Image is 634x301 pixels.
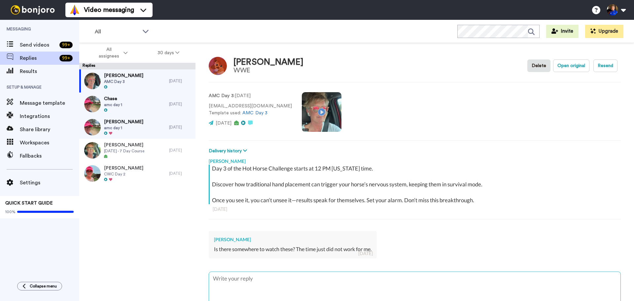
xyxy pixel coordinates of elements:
[104,165,143,171] span: [PERSON_NAME]
[104,102,122,107] span: amc day 1
[209,147,249,155] button: Delivery history
[104,72,143,79] span: [PERSON_NAME]
[5,201,53,206] span: QUICK START GUIDE
[59,55,73,61] div: 99 +
[209,93,292,99] p: : [DATE]
[79,116,195,139] a: [PERSON_NAME]amc day 1[DATE]
[209,103,292,117] p: [EMAIL_ADDRESS][DOMAIN_NAME] Template used:
[59,42,73,48] div: 99 +
[20,41,57,49] span: Send videos
[95,28,139,36] span: All
[79,139,195,162] a: [PERSON_NAME][DATE] - 7 Day Course[DATE]
[233,67,303,74] div: WWE
[214,236,371,243] div: [PERSON_NAME]
[212,165,619,204] div: Day 3 of the Hot Horse Challenge starts at 12 PM [US_STATE] time. Discover how traditional hand p...
[84,5,134,15] span: Video messaging
[8,5,57,15] img: bj-logo-header-white.svg
[20,139,79,147] span: Workspaces
[20,54,57,62] span: Replies
[17,282,62,290] button: Collapse menu
[20,152,79,160] span: Fallbacks
[104,148,144,154] span: [DATE] - 7 Day Course
[169,125,192,130] div: [DATE]
[553,59,589,72] button: Open original
[209,57,227,75] img: Image of Roxanne
[84,96,101,112] img: f8f415fe-5b2f-4540-8fc3-f8bc836b0966-thumb.jpg
[358,250,373,257] div: [DATE]
[143,47,194,59] button: 30 days
[104,95,122,102] span: Chase
[104,119,143,125] span: [PERSON_NAME]
[20,112,79,120] span: Integrations
[546,25,579,38] button: Invite
[69,5,80,15] img: vm-color.svg
[81,44,143,62] button: All assignees
[242,111,267,115] a: AMC Day 3
[585,25,623,38] button: Upgrade
[84,142,101,159] img: a406b6fa-c6ce-4d84-a157-2871c4a58653-thumb.jpg
[20,126,79,133] span: Share library
[104,142,144,148] span: [PERSON_NAME]
[79,93,195,116] a: Chaseamc day 1[DATE]
[5,209,16,214] span: 100%
[169,171,192,176] div: [DATE]
[30,283,57,289] span: Collapse menu
[169,148,192,153] div: [DATE]
[20,67,79,75] span: Results
[104,125,143,131] span: amc day 1
[79,69,195,93] a: [PERSON_NAME]AMC Day 3[DATE]
[20,179,79,187] span: Settings
[169,78,192,84] div: [DATE]
[209,94,234,98] strong: AMC Day 3
[527,59,550,72] button: Delete
[79,162,195,185] a: [PERSON_NAME]CWC Day 2[DATE]
[233,57,303,67] div: [PERSON_NAME]
[169,101,192,107] div: [DATE]
[593,59,617,72] button: Resend
[209,155,621,165] div: [PERSON_NAME]
[214,245,371,253] div: Is there somewhere to watch these? The time just did not work for me.
[216,121,231,126] span: [DATE]
[20,99,79,107] span: Message template
[84,119,101,135] img: f8f415fe-5b2f-4540-8fc3-f8bc836b0966-thumb.jpg
[213,206,617,212] div: [DATE]
[104,79,143,84] span: AMC Day 3
[104,171,143,177] span: CWC Day 2
[84,73,101,89] img: d98e3ede-bcea-49e8-b94b-f5a687df98b3-thumb.jpg
[84,165,101,182] img: 8e220966-bc14-40cf-a273-41a5d26991d4-thumb.jpg
[95,46,122,59] span: All assignees
[79,63,195,69] div: Replies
